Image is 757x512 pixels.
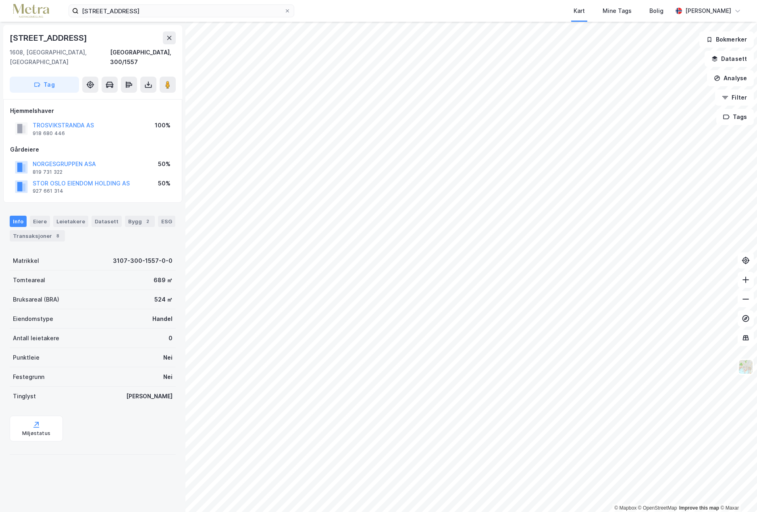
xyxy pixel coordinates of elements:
div: Info [10,216,27,227]
div: [GEOGRAPHIC_DATA], 300/1557 [110,48,176,67]
div: Antall leietakere [13,333,59,343]
div: 50% [158,159,171,169]
a: Improve this map [679,505,719,511]
div: Festegrunn [13,372,44,382]
div: Bolig [649,6,663,16]
div: Nei [163,372,173,382]
div: Tomteareal [13,275,45,285]
div: Mine Tags [603,6,632,16]
div: 819 731 322 [33,169,62,175]
button: Filter [715,89,754,106]
button: Analyse [707,70,754,86]
div: 918 680 446 [33,130,65,137]
div: Nei [163,353,173,362]
div: Gårdeiere [10,145,175,154]
div: Miljøstatus [22,430,50,437]
div: 50% [158,179,171,188]
button: Datasett [705,51,754,67]
div: Bruksareal (BRA) [13,295,59,304]
img: Z [738,359,753,375]
a: Mapbox [614,505,636,511]
iframe: Chat Widget [717,473,757,512]
div: ESG [158,216,175,227]
div: 0 [168,333,173,343]
div: Datasett [92,216,122,227]
div: Hjemmelshaver [10,106,175,116]
div: 524 ㎡ [154,295,173,304]
div: Punktleie [13,353,40,362]
div: 1608, [GEOGRAPHIC_DATA], [GEOGRAPHIC_DATA] [10,48,110,67]
div: 689 ㎡ [154,275,173,285]
div: Matrikkel [13,256,39,266]
div: Kart [574,6,585,16]
div: Handel [152,314,173,324]
div: [STREET_ADDRESS] [10,31,89,44]
div: Leietakere [53,216,88,227]
div: 927 661 314 [33,188,63,194]
div: Transaksjoner [10,230,65,241]
input: Søk på adresse, matrikkel, gårdeiere, leietakere eller personer [79,5,284,17]
div: Eiendomstype [13,314,53,324]
div: Kontrollprogram for chat [717,473,757,512]
button: Tag [10,77,79,93]
div: [PERSON_NAME] [126,391,173,401]
img: metra-logo.256734c3b2bbffee19d4.png [13,4,49,18]
button: Tags [716,109,754,125]
div: Tinglyst [13,391,36,401]
div: 8 [54,232,62,240]
a: OpenStreetMap [638,505,677,511]
div: Bygg [125,216,155,227]
div: 3107-300-1557-0-0 [113,256,173,266]
button: Bokmerker [699,31,754,48]
div: 100% [155,121,171,130]
div: 2 [143,217,152,225]
div: [PERSON_NAME] [685,6,731,16]
div: Eiere [30,216,50,227]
